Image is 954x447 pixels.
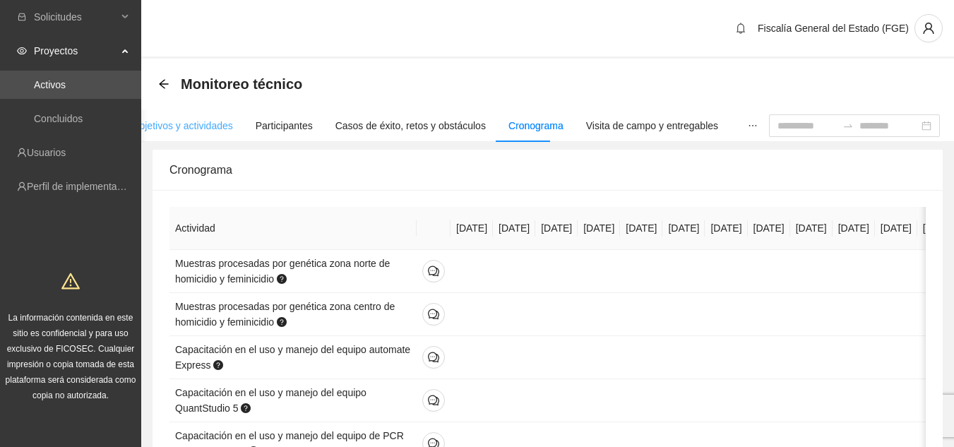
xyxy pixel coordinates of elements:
[729,17,752,40] button: bell
[27,181,137,192] a: Perfil de implementadora
[175,344,410,371] span: Capacitación en el uso y manejo del equipo automate Express
[423,309,444,320] span: comment
[256,118,313,133] div: Participantes
[748,121,758,131] span: ellipsis
[422,303,445,326] button: comment
[181,73,302,95] span: Monitoreo técnico
[790,207,833,250] th: [DATE]
[833,207,875,250] th: [DATE]
[132,118,233,133] div: Objetivos y actividades
[27,147,66,158] a: Usuarios
[34,3,117,31] span: Solicitudes
[422,260,445,282] button: comment
[730,23,751,34] span: bell
[705,207,747,250] th: [DATE]
[662,207,705,250] th: [DATE]
[915,22,942,35] span: user
[175,258,390,285] span: Muestras procesadas por genética zona norte de homicidio y feminicidio
[578,207,620,250] th: [DATE]
[508,118,564,133] div: Cronograma
[277,274,287,284] span: question-circle
[842,120,854,131] span: to
[175,301,395,328] span: Muestras procesadas por genética zona centro de homicidio y feminicidio
[169,207,417,250] th: Actividad
[423,395,444,406] span: comment
[277,317,287,327] span: question-circle
[535,207,578,250] th: [DATE]
[335,118,486,133] div: Casos de éxito, retos y obstáculos
[423,266,444,277] span: comment
[61,272,80,290] span: warning
[17,12,27,22] span: inbox
[737,109,769,142] button: ellipsis
[758,23,909,34] span: Fiscalía General del Estado (FGE)
[34,113,83,124] a: Concluidos
[451,207,493,250] th: [DATE]
[17,46,27,56] span: eye
[158,78,169,90] span: arrow-left
[169,150,926,190] div: Cronograma
[586,118,718,133] div: Visita de campo y entregables
[914,14,943,42] button: user
[6,313,136,400] span: La información contenida en este sitio es confidencial y para uso exclusivo de FICOSEC. Cualquier...
[175,387,366,414] span: Capacitación en el uso y manejo del equipo QuantStudio 5
[34,79,66,90] a: Activos
[241,403,251,413] span: question-circle
[493,207,535,250] th: [DATE]
[875,207,917,250] th: [DATE]
[620,207,662,250] th: [DATE]
[423,352,444,363] span: comment
[422,389,445,412] button: comment
[748,207,790,250] th: [DATE]
[34,37,117,65] span: Proyectos
[842,120,854,131] span: swap-right
[422,346,445,369] button: comment
[158,78,169,90] div: Back
[213,360,223,370] span: question-circle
